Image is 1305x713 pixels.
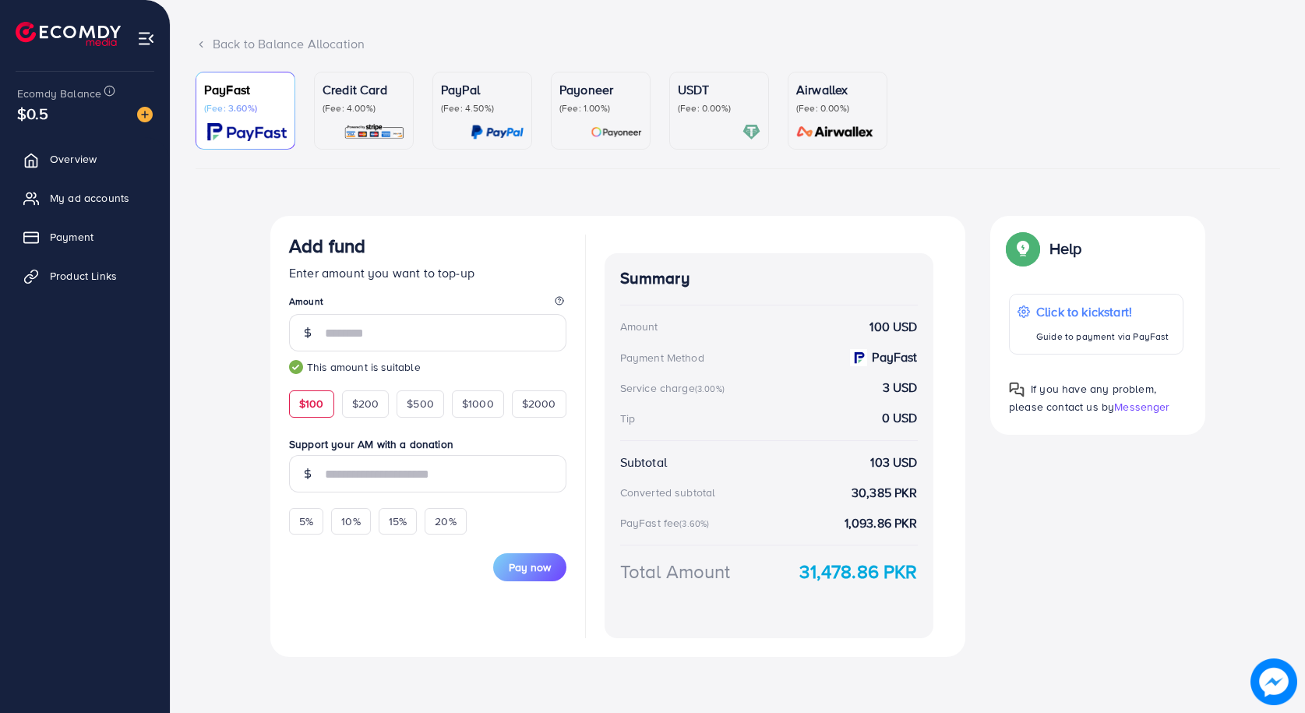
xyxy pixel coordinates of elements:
[522,396,556,411] span: $2000
[207,123,287,141] img: card
[12,221,158,252] a: Payment
[389,514,407,529] span: 15%
[799,558,917,585] strong: 31,478.86 PKR
[289,436,566,452] label: Support your AM with a donation
[1009,382,1025,397] img: Popup guide
[289,359,566,375] small: This amount is suitable
[462,396,494,411] span: $1000
[620,350,704,365] div: Payment Method
[742,123,760,141] img: card
[870,454,917,471] strong: 103 USD
[435,514,456,529] span: 20%
[678,102,760,115] p: (Fee: 0.00%)
[289,235,365,257] h3: Add fund
[137,107,153,122] img: image
[850,349,867,366] img: payment
[17,86,101,101] span: Ecomdy Balance
[845,514,918,532] strong: 1,093.86 PKR
[12,143,158,175] a: Overview
[1049,239,1082,258] p: Help
[872,348,917,366] strong: PayFast
[852,484,918,502] strong: 30,385 PKR
[441,102,524,115] p: (Fee: 4.50%)
[695,383,725,395] small: (3.00%)
[1009,235,1037,263] img: Popup guide
[204,80,287,99] p: PayFast
[493,553,566,581] button: Pay now
[50,190,129,206] span: My ad accounts
[620,319,658,334] div: Amount
[792,123,879,141] img: card
[620,485,716,500] div: Converted subtotal
[50,229,93,245] span: Payment
[620,454,667,471] div: Subtotal
[559,102,642,115] p: (Fee: 1.00%)
[12,182,158,214] a: My ad accounts
[352,396,379,411] span: $200
[407,396,434,411] span: $500
[678,80,760,99] p: USDT
[471,123,524,141] img: card
[137,30,155,48] img: menu
[1036,302,1169,321] p: Click to kickstart!
[344,123,405,141] img: card
[620,558,731,585] div: Total Amount
[299,514,313,529] span: 5%
[591,123,642,141] img: card
[559,80,642,99] p: Payoneer
[323,80,405,99] p: Credit Card
[289,295,566,314] legend: Amount
[509,559,551,575] span: Pay now
[16,22,121,46] img: logo
[1114,399,1169,415] span: Messenger
[323,102,405,115] p: (Fee: 4.00%)
[883,379,918,397] strong: 3 USD
[620,269,918,288] h4: Summary
[620,515,714,531] div: PayFast fee
[1250,658,1297,705] img: image
[441,80,524,99] p: PayPal
[196,35,1280,53] div: Back to Balance Allocation
[50,151,97,167] span: Overview
[289,360,303,374] img: guide
[796,80,879,99] p: Airwallex
[869,318,917,336] strong: 100 USD
[1009,381,1156,415] span: If you have any problem, please contact us by
[289,263,566,282] p: Enter amount you want to top-up
[620,380,729,396] div: Service charge
[204,102,287,115] p: (Fee: 3.60%)
[679,517,709,530] small: (3.60%)
[12,260,158,291] a: Product Links
[50,268,117,284] span: Product Links
[796,102,879,115] p: (Fee: 0.00%)
[882,409,918,427] strong: 0 USD
[1036,327,1169,346] p: Guide to payment via PayFast
[299,396,324,411] span: $100
[620,411,635,426] div: Tip
[17,102,49,125] span: $0.5
[341,514,360,529] span: 10%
